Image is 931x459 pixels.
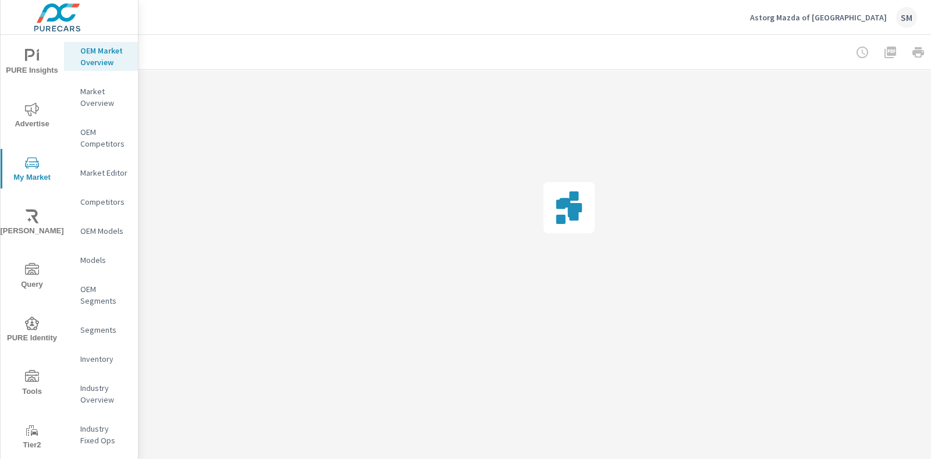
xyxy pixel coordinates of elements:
p: Models [80,254,129,266]
span: PURE Insights [4,49,60,77]
p: Market Editor [80,167,129,179]
div: Industry Overview [64,379,138,408]
p: Industry Fixed Ops [80,423,129,446]
p: Competitors [80,196,129,208]
span: Tools [4,370,60,398]
p: OEM Segments [80,283,129,307]
div: SM [896,7,917,28]
p: Market Overview [80,86,129,109]
p: Inventory [80,353,129,365]
span: Query [4,263,60,291]
div: Inventory [64,350,138,368]
p: OEM Models [80,225,129,237]
span: Tier2 [4,424,60,452]
div: OEM Competitors [64,123,138,152]
span: My Market [4,156,60,184]
div: Competitors [64,193,138,211]
div: Models [64,251,138,269]
span: Advertise [4,102,60,131]
div: OEM Market Overview [64,42,138,71]
span: [PERSON_NAME] [4,209,60,238]
p: Astorg Mazda of [GEOGRAPHIC_DATA] [750,12,887,23]
div: Industry Fixed Ops [64,420,138,449]
div: OEM Segments [64,280,138,309]
p: Industry Overview [80,382,129,405]
div: OEM Models [64,222,138,240]
span: PURE Identity [4,316,60,345]
p: Segments [80,324,129,336]
div: Segments [64,321,138,339]
p: OEM Market Overview [80,45,129,68]
div: Market Overview [64,83,138,112]
div: Market Editor [64,164,138,182]
p: OEM Competitors [80,126,129,150]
